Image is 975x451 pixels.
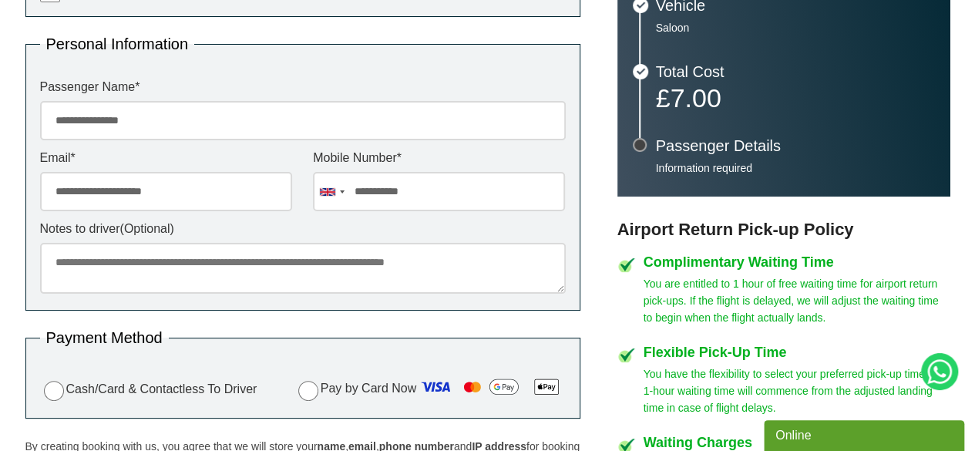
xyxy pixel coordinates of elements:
h4: Complimentary Waiting Time [644,255,950,269]
label: Passenger Name [40,81,566,93]
iframe: chat widget [764,417,967,451]
h3: Airport Return Pick-up Policy [617,220,950,240]
label: Pay by Card Now [294,375,566,404]
label: Mobile Number [313,152,565,164]
label: Cash/Card & Contactless To Driver [40,379,257,401]
input: Pay by Card Now [298,381,318,401]
legend: Payment Method [40,330,169,345]
h3: Passenger Details [656,138,935,153]
p: Information required [656,161,935,175]
legend: Personal Information [40,36,195,52]
h4: Flexible Pick-Up Time [644,345,950,359]
h4: Waiting Charges [644,436,950,449]
p: You have the flexibility to select your preferred pick-up time. The 1-hour waiting time will comm... [644,365,950,416]
span: (Optional) [120,222,174,235]
span: 7.00 [670,83,721,113]
label: Email [40,152,292,164]
p: £ [656,87,935,109]
input: Cash/Card & Contactless To Driver [44,381,64,401]
p: You are entitled to 1 hour of free waiting time for airport return pick-ups. If the flight is del... [644,275,950,326]
h3: Total Cost [656,64,935,79]
div: United Kingdom: +44 [314,173,349,210]
p: Saloon [656,21,935,35]
label: Notes to driver [40,223,566,235]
